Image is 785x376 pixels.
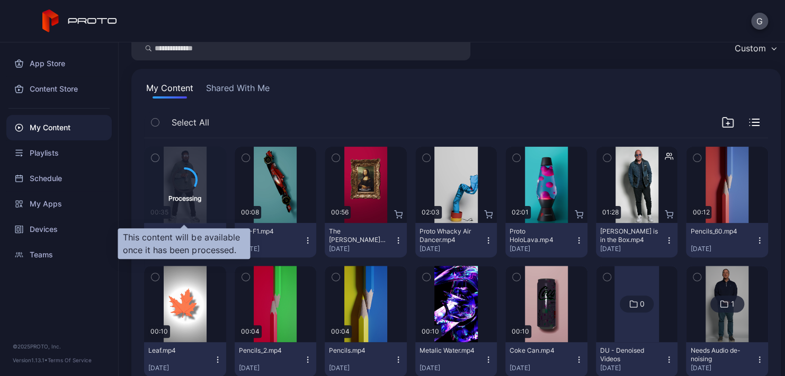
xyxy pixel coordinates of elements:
[510,346,568,355] div: Coke Can.mp4
[13,357,48,363] span: Version 1.13.1 •
[600,364,665,372] div: [DATE]
[420,364,485,372] div: [DATE]
[239,245,304,253] div: [DATE]
[148,227,207,236] div: video(8).mov
[420,227,478,244] div: Proto Whacky Air Dancer.mp4
[235,223,317,257] button: 9-9-F1.mp4[DATE]
[735,43,766,53] div: Custom
[690,364,755,372] div: [DATE]
[510,245,575,253] div: [DATE]
[6,166,112,191] a: Schedule
[6,76,112,102] a: Content Store
[686,223,768,257] button: Pencils_60.mp4[DATE]
[600,346,658,363] div: DU - Denoised Videos
[239,364,304,372] div: [DATE]
[48,357,92,363] a: Terms Of Service
[640,299,645,309] div: 0
[729,36,781,60] button: Custom
[415,223,497,257] button: Proto Whacky Air Dancer.mp4[DATE]
[690,346,748,363] div: Needs Audio de-noising
[329,245,394,253] div: [DATE]
[600,245,665,253] div: [DATE]
[6,191,112,217] a: My Apps
[6,51,112,76] a: App Store
[6,140,112,166] a: Playlists
[510,227,568,244] div: Proto HoloLava.mp4
[329,364,394,372] div: [DATE]
[144,223,226,257] button: video(8).mov[DATE]
[148,346,207,355] div: Leaf.mp4
[6,242,112,267] a: Teams
[325,223,407,257] button: The [PERSON_NAME] [PERSON_NAME].mp4[DATE]
[510,364,575,372] div: [DATE]
[420,346,478,355] div: Metalic Water.mp4
[329,227,387,244] div: The Mona Lisa.mp4
[204,82,272,99] button: Shared With Me
[6,217,112,242] a: Devices
[690,245,755,253] div: [DATE]
[144,82,195,99] button: My Content
[172,116,209,129] span: Select All
[118,228,250,259] div: This content will be available once it has been processed.
[730,299,734,309] div: 1
[600,227,658,244] div: Howie Mandel is in the Box.mp4
[751,13,768,30] button: G
[239,346,297,355] div: Pencils_2.mp4
[420,245,485,253] div: [DATE]
[168,193,201,203] div: Processing
[13,342,105,351] div: © 2025 PROTO, Inc.
[6,115,112,140] a: My Content
[148,364,213,372] div: [DATE]
[596,223,678,257] button: [PERSON_NAME] is in the Box.mp4[DATE]
[505,223,587,257] button: Proto HoloLava.mp4[DATE]
[239,227,297,236] div: 9-9-F1.mp4
[690,227,748,236] div: Pencils_60.mp4
[329,346,387,355] div: Pencils.mp4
